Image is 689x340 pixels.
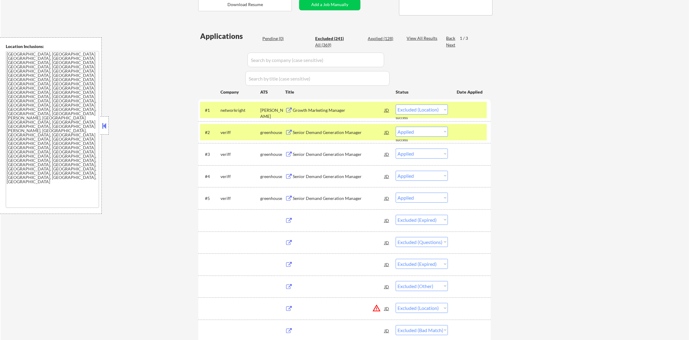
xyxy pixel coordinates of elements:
[384,303,390,314] div: JD
[262,36,293,42] div: Pending (0)
[260,173,285,180] div: greenhouse
[200,33,260,40] div: Applications
[460,35,474,41] div: 1 / 3
[384,325,390,336] div: JD
[457,89,483,95] div: Date Applied
[260,89,285,95] div: ATS
[220,173,260,180] div: veriff
[396,86,448,97] div: Status
[205,151,216,157] div: #3
[293,195,384,201] div: Senior Demand Generation Manager
[384,281,390,292] div: JD
[396,138,420,143] div: success
[6,43,99,50] div: Location Inclusions:
[205,173,216,180] div: #4
[220,89,260,95] div: Company
[384,237,390,248] div: JD
[384,215,390,226] div: JD
[446,42,456,48] div: Next
[384,171,390,182] div: JD
[384,127,390,138] div: JD
[220,129,260,136] div: veriff
[293,173,384,180] div: Senior Demand Generation Manager
[368,36,398,42] div: Applied (128)
[205,195,216,201] div: #5
[245,71,390,86] input: Search by title (case sensitive)
[396,115,420,121] div: success
[315,36,346,42] div: Excluded (241)
[285,89,390,95] div: Title
[384,149,390,160] div: JD
[220,151,260,157] div: veriff
[205,129,216,136] div: #2
[384,105,390,115] div: JD
[205,107,216,113] div: #1
[407,35,439,41] div: View All Results
[315,42,346,48] div: All (369)
[220,195,260,201] div: veriff
[384,259,390,270] div: JD
[220,107,260,113] div: networkright
[293,151,384,157] div: Senior Demand Generation Manager
[293,107,384,113] div: Growth Marketing Manager
[293,129,384,136] div: Senior Demand Generation Manager
[260,151,285,157] div: greenhouse
[260,129,285,136] div: greenhouse
[384,193,390,204] div: JD
[260,195,285,201] div: greenhouse
[247,53,384,67] input: Search by company (case sensitive)
[372,304,381,312] button: warning_amber
[446,35,456,41] div: Back
[260,107,285,119] div: [PERSON_NAME]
